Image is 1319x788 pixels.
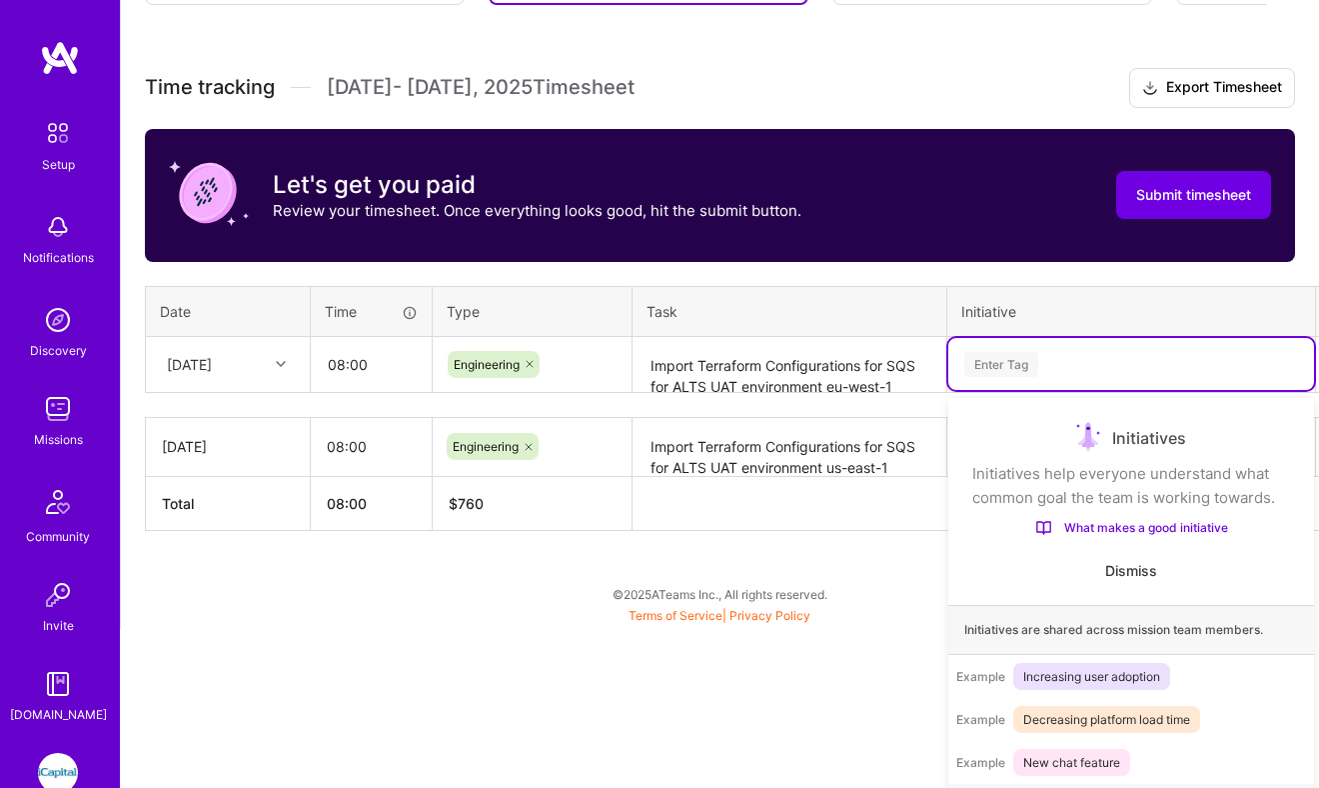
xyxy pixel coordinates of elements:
[1142,78,1158,99] i: icon Download
[972,462,1290,510] div: Initiatives help everyone understand what common goal the team is working towards.
[23,247,94,268] div: Notifications
[635,420,944,476] textarea: Import Terraform Configurations for SQS for ALTS UAT environment us-east-1
[1013,749,1130,776] span: New chat feature
[1013,706,1200,733] span: Decreasing platform load time
[34,478,82,526] img: Community
[956,755,1005,770] span: Example
[1013,663,1170,690] span: Increasing user adoption
[40,40,80,76] img: logo
[312,338,431,391] input: HH:MM
[120,569,1319,619] div: © 2025 ATeams Inc., All rights reserved.
[311,420,432,473] input: HH:MM
[162,436,294,457] div: [DATE]
[327,75,635,100] span: [DATE] - [DATE] , 2025 Timesheet
[1136,185,1251,205] span: Submit timesheet
[729,608,810,623] a: Privacy Policy
[1035,520,1052,536] img: What makes a good initiative
[26,526,90,547] div: Community
[276,359,286,369] i: icon Chevron
[964,349,1038,380] div: Enter Tag
[311,476,433,530] th: 08:00
[145,75,275,100] span: Time tracking
[1105,561,1157,581] button: Dismiss
[972,518,1290,537] a: What makes a good initiative
[37,112,79,154] img: setup
[633,286,947,336] th: Task
[961,301,1301,322] div: Initiative
[30,340,87,361] div: Discovery
[948,605,1314,655] div: Initiatives are shared across mission team members.
[38,664,78,704] img: guide book
[325,301,418,322] div: Time
[38,389,78,429] img: teamwork
[972,422,1290,454] div: Initiatives
[956,669,1005,684] span: Example
[167,354,212,375] div: [DATE]
[38,575,78,615] img: Invite
[43,615,74,636] div: Invite
[146,476,311,530] th: Total
[34,429,83,450] div: Missions
[273,200,801,221] p: Review your timesheet. Once everything looks good, hit the submit button.
[273,170,801,200] h3: Let's get you paid
[449,495,484,512] span: $ 760
[454,357,520,372] span: Engineering
[10,704,107,725] div: [DOMAIN_NAME]
[42,154,75,175] div: Setup
[956,712,1005,727] span: Example
[453,439,519,454] span: Engineering
[629,608,810,623] span: |
[38,207,78,247] img: bell
[635,339,944,392] textarea: Import Terraform Configurations for SQS for ALTS UAT environment eu-west-1
[169,153,249,233] img: coin
[146,286,311,336] th: Date
[1116,171,1271,219] button: Submit timesheet
[629,608,722,623] a: Terms of Service
[38,300,78,340] img: discovery
[1129,68,1295,108] button: Export Timesheet
[433,286,633,336] th: Type
[1076,422,1100,454] img: Initiatives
